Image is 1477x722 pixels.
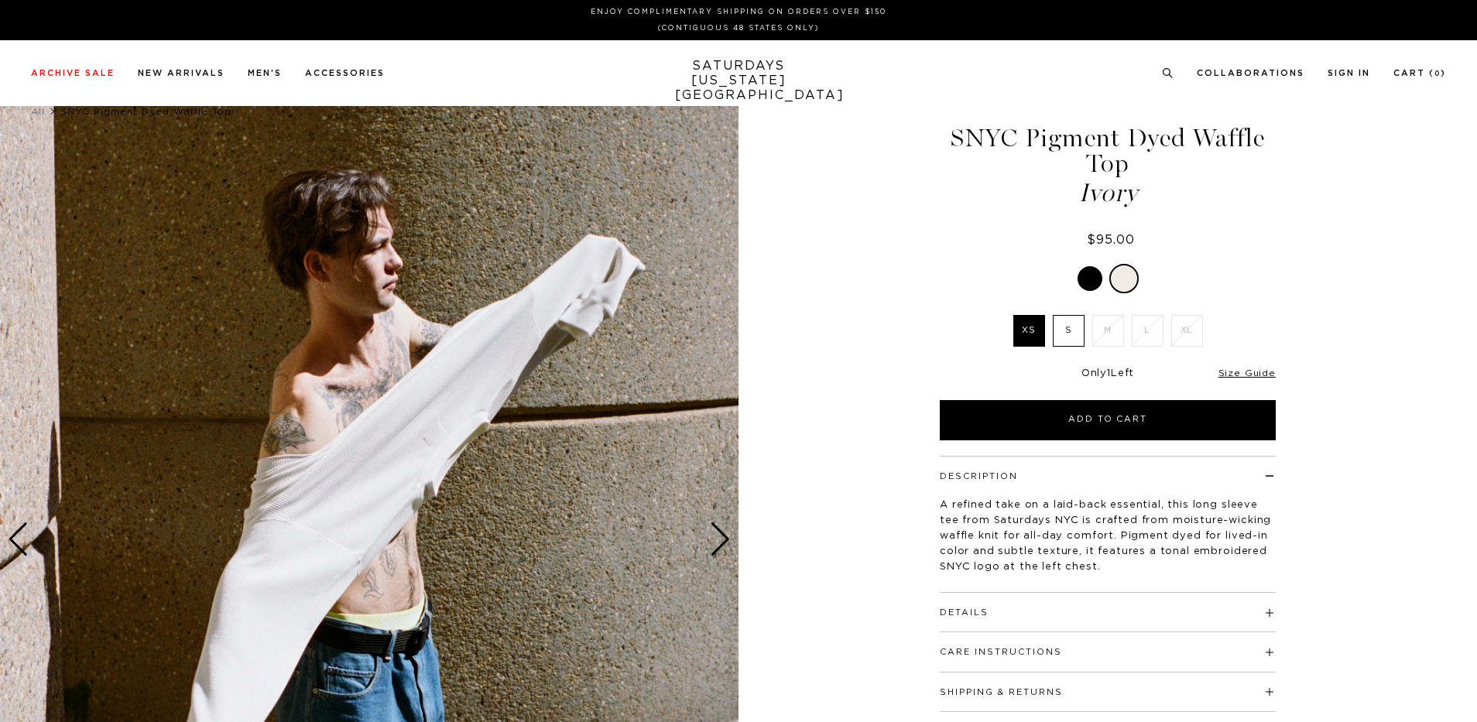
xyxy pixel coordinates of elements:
h1: SNYC Pigment Dyed Waffle Top [937,125,1278,206]
a: All [31,107,45,116]
label: S [1053,315,1085,347]
a: Collaborations [1197,69,1304,77]
a: Accessories [305,69,385,77]
button: Shipping & Returns [940,688,1063,696]
span: Ivory [937,180,1278,206]
a: New Arrivals [138,69,224,77]
button: Add to Cart [940,400,1276,440]
a: SATURDAYS[US_STATE][GEOGRAPHIC_DATA] [675,59,803,103]
div: Next slide [710,522,731,556]
button: Details [940,608,989,617]
button: Description [940,472,1018,481]
a: Size Guide [1218,368,1276,378]
div: Only Left [940,368,1276,381]
a: Archive Sale [31,69,115,77]
a: Men's [248,69,282,77]
p: A refined take on a laid-back essential, this long sleeve tee from Saturdays NYC is crafted from ... [940,498,1276,575]
span: 1 [1107,368,1111,378]
p: Enjoy Complimentary Shipping on Orders Over $150 [37,6,1440,18]
button: Care Instructions [940,648,1062,656]
a: Cart (0) [1393,69,1446,77]
p: (Contiguous 48 States Only) [37,22,1440,34]
span: SNYC Pigment Dyed Waffle Top [60,107,231,116]
div: Previous slide [8,522,29,556]
span: $95.00 [1087,234,1135,246]
label: XS [1013,315,1045,347]
small: 0 [1434,70,1441,77]
a: Sign In [1328,69,1370,77]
